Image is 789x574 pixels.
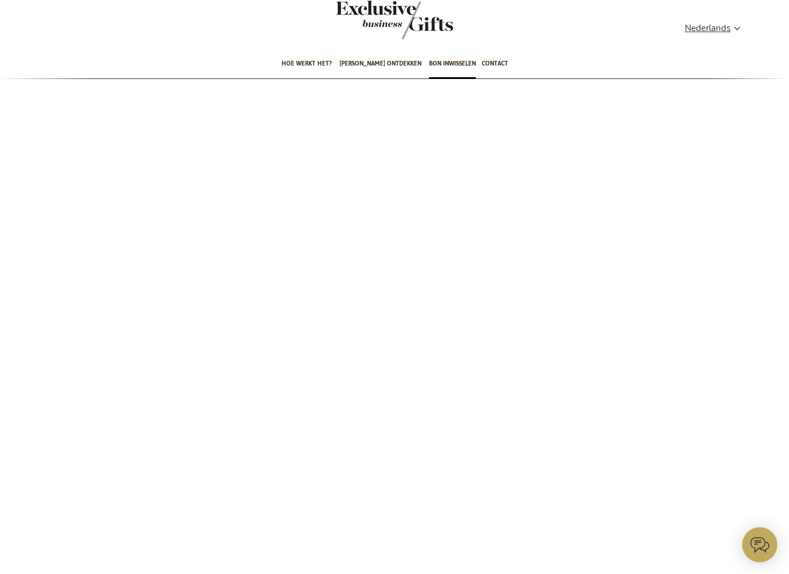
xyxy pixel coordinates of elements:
[336,1,394,39] a: store logo
[482,50,508,77] span: Contact
[685,22,730,35] span: Nederlands
[429,50,476,77] span: Bon inwisselen
[685,22,748,35] div: Nederlands
[339,50,421,77] span: [PERSON_NAME] ontdekken
[336,1,453,39] img: Exclusive Business gifts logo
[742,527,777,562] iframe: belco-activator-frame
[282,50,332,77] span: Hoe werkt het?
